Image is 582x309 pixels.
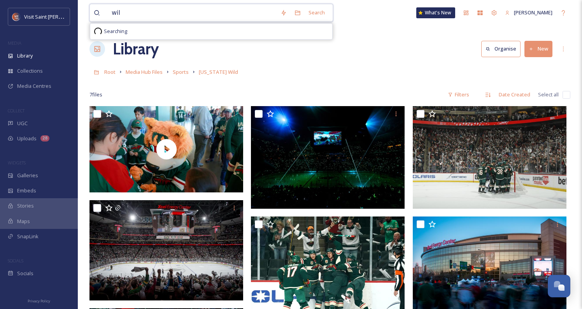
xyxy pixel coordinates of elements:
[305,5,329,20] div: Search
[17,233,39,240] span: SnapLink
[538,91,559,98] span: Select all
[17,202,34,209] span: Stories
[17,82,51,90] span: Media Centres
[40,135,49,141] div: 28
[89,91,102,98] span: 7 file s
[113,37,159,61] a: Library
[413,106,566,209] img: 20220504w-351.jpg
[89,200,243,300] img: 20220504w-322.jpg
[17,120,28,127] span: UGC
[126,67,163,77] a: Media Hub Files
[173,68,189,75] span: Sports
[17,172,38,179] span: Galleries
[199,67,238,77] a: [US_STATE] Wild
[524,41,552,57] button: New
[17,218,30,225] span: Maps
[199,68,238,75] span: [US_STATE] Wild
[28,299,50,304] span: Privacy Policy
[12,13,20,21] img: Visit%20Saint%20Paul%20Updated%20Profile%20Image.jpg
[17,270,33,277] span: Socials
[24,13,86,20] span: Visit Saint [PERSON_NAME]
[251,106,405,209] img: 241030_VisitStPaulCompile_XcelInteriorFans3.jpg
[416,7,455,18] a: What's New
[17,187,36,194] span: Embeds
[104,28,127,35] span: Searching
[8,40,21,46] span: MEDIA
[108,4,277,21] input: Search your library
[8,160,26,166] span: WIDGETS
[481,41,524,57] a: Organise
[89,106,243,192] img: thumbnail
[501,5,556,20] a: [PERSON_NAME]
[104,67,116,77] a: Root
[495,87,534,102] div: Date Created
[481,41,521,57] button: Organise
[514,9,552,16] span: [PERSON_NAME]
[8,258,23,264] span: SOCIALS
[17,52,33,59] span: Library
[104,68,116,75] span: Root
[28,296,50,305] a: Privacy Policy
[444,87,473,102] div: Filters
[126,68,163,75] span: Media Hub Files
[8,108,25,113] span: COLLECT
[173,67,189,77] a: Sports
[17,67,43,75] span: Collections
[17,135,37,142] span: Uploads
[548,275,570,297] button: Open Chat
